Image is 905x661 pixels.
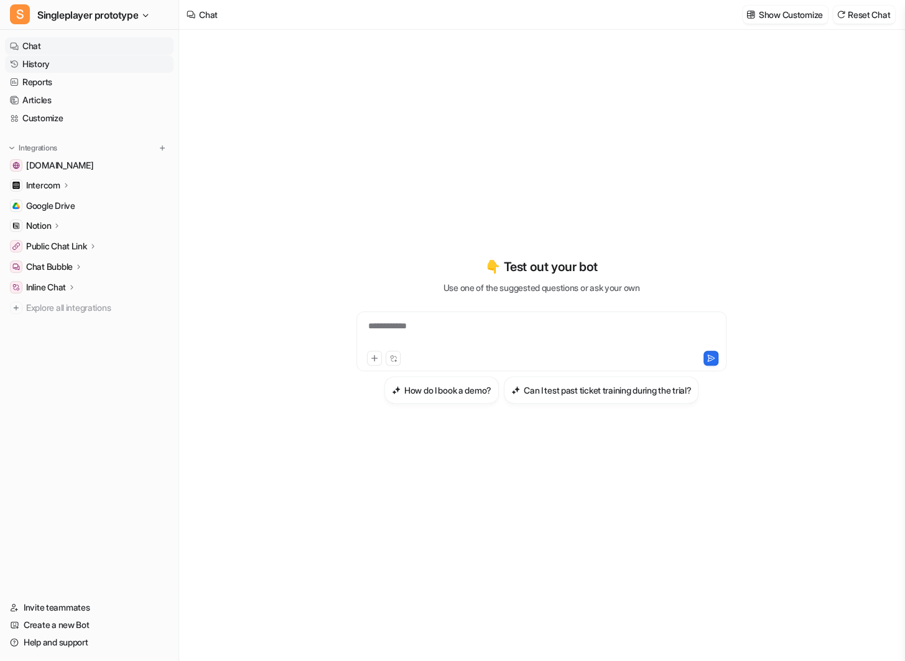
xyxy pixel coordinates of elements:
[759,8,823,21] p: Show Customize
[37,6,138,24] span: Singleplayer prototype
[524,384,691,397] h3: Can I test past ticket training during the trial?
[404,384,491,397] h3: How do I book a demo?
[443,281,639,294] p: Use one of the suggested questions or ask your own
[746,10,755,19] img: customize
[10,4,30,24] span: S
[26,281,66,294] p: Inline Chat
[743,6,828,24] button: Show Customize
[837,10,845,19] img: reset
[7,144,16,152] img: expand menu
[5,55,174,73] a: History
[26,200,75,212] span: Google Drive
[12,284,20,291] img: Inline Chat
[5,37,174,55] a: Chat
[5,73,174,91] a: Reports
[5,142,61,154] button: Integrations
[19,143,57,153] p: Integrations
[26,298,169,318] span: Explore all integrations
[504,376,698,404] button: Can I test past ticket training during the trial?Can I test past ticket training during the trial?
[5,157,174,174] a: www.carlab.dk[DOMAIN_NAME]
[384,376,499,404] button: How do I book a demo?How do I book a demo?
[5,109,174,127] a: Customize
[26,220,51,232] p: Notion
[511,386,520,395] img: Can I test past ticket training during the trial?
[12,202,20,210] img: Google Drive
[5,616,174,634] a: Create a new Bot
[26,159,93,172] span: [DOMAIN_NAME]
[26,240,87,252] p: Public Chat Link
[158,144,167,152] img: menu_add.svg
[12,162,20,169] img: www.carlab.dk
[5,634,174,651] a: Help and support
[10,302,22,314] img: explore all integrations
[12,182,20,189] img: Intercom
[5,299,174,317] a: Explore all integrations
[5,599,174,616] a: Invite teammates
[5,91,174,109] a: Articles
[26,261,73,273] p: Chat Bubble
[12,222,20,229] img: Notion
[12,243,20,250] img: Public Chat Link
[5,197,174,215] a: Google DriveGoogle Drive
[485,257,597,276] p: 👇 Test out your bot
[833,6,895,24] button: Reset Chat
[12,263,20,270] img: Chat Bubble
[392,386,401,395] img: How do I book a demo?
[199,8,218,21] div: Chat
[26,179,60,192] p: Intercom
